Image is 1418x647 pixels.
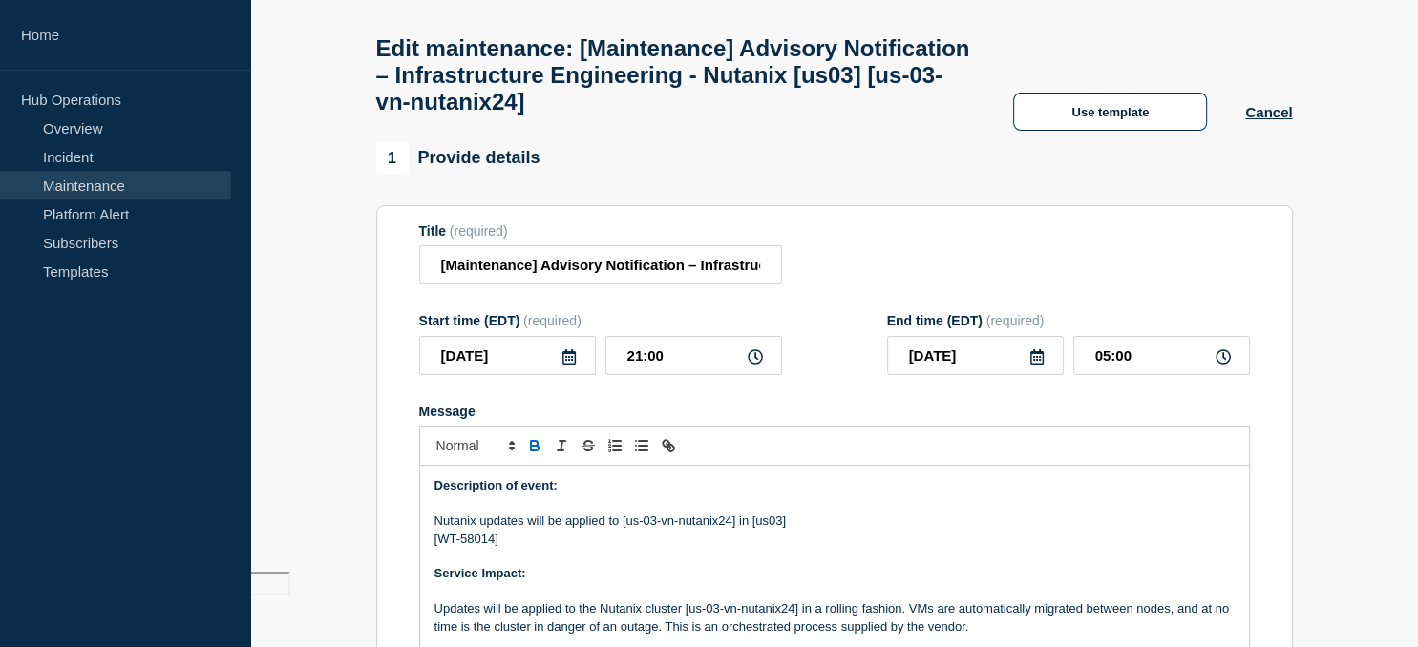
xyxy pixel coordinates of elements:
button: Toggle link [655,434,682,457]
span: (required) [450,223,508,239]
h1: Edit maintenance: [Maintenance] Advisory Notification – Infrastructure Engineering - Nutanix [us0... [376,35,976,115]
div: Title [419,223,782,239]
button: Toggle italic text [548,434,575,457]
input: Title [419,245,782,284]
input: HH:MM [605,336,782,375]
button: Toggle bold text [521,434,548,457]
p: [WT-58014] [434,531,1235,548]
span: Font size [428,434,521,457]
button: Cancel [1245,104,1292,120]
p: Updates will be applied to the Nutanix cluster [us-03-vn-nutanix24] in a rolling fashion. VMs are... [434,600,1235,636]
input: YYYY-MM-DD [887,336,1064,375]
button: Toggle bulleted list [628,434,655,457]
div: End time (EDT) [887,313,1250,328]
div: Provide details [376,142,540,175]
button: Use template [1013,93,1207,131]
span: (required) [523,313,582,328]
p: Nutanix updates will be applied to [us-03-vn-nutanix24] in [us03] [434,512,1235,530]
button: Toggle ordered list [602,434,628,457]
input: YYYY-MM-DD [419,336,596,375]
div: Start time (EDT) [419,313,782,328]
button: Toggle strikethrough text [575,434,602,457]
div: Message [419,404,1250,419]
strong: Service Impact: [434,566,526,580]
input: HH:MM [1073,336,1250,375]
strong: Description of event: [434,478,558,492]
span: 1 [376,142,409,175]
span: (required) [986,313,1045,328]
